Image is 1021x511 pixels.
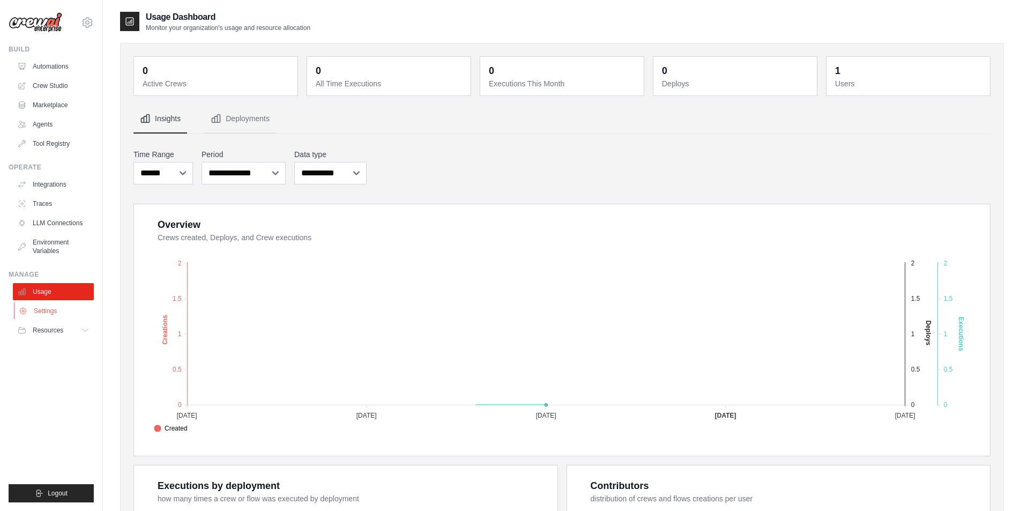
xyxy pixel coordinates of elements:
[13,58,94,75] a: Automations
[911,401,915,409] tspan: 0
[835,78,983,89] dt: Users
[133,105,187,134] button: Insights
[13,97,94,114] a: Marketplace
[944,260,948,267] tspan: 2
[356,412,377,419] tspan: [DATE]
[944,366,953,373] tspan: 0.5
[13,116,94,133] a: Agents
[489,63,494,78] div: 0
[178,260,182,267] tspan: 2
[158,232,977,243] dt: Crews created, Deploys, and Crew executions
[591,478,649,493] div: Contributors
[48,489,68,498] span: Logout
[133,149,193,160] label: Time Range
[13,195,94,212] a: Traces
[944,295,953,302] tspan: 1.5
[154,424,188,433] span: Created
[178,330,182,338] tspan: 1
[294,149,367,160] label: Data type
[173,295,182,302] tspan: 1.5
[9,484,94,502] button: Logout
[146,11,310,24] h2: Usage Dashboard
[133,105,990,134] nav: Tabs
[13,234,94,260] a: Environment Variables
[316,78,464,89] dt: All Time Executions
[178,401,182,409] tspan: 0
[13,77,94,94] a: Crew Studio
[33,326,63,335] span: Resources
[316,63,321,78] div: 0
[662,78,810,89] dt: Deploys
[158,217,200,232] div: Overview
[715,412,736,419] tspan: [DATE]
[13,322,94,339] button: Resources
[146,24,310,32] p: Monitor your organization's usage and resource allocation
[204,105,276,134] button: Deployments
[944,330,948,338] tspan: 1
[536,412,556,419] tspan: [DATE]
[161,315,169,345] text: Creations
[143,78,291,89] dt: Active Crews
[143,63,148,78] div: 0
[9,163,94,172] div: Operate
[158,478,280,493] div: Executions by deployment
[9,12,62,33] img: Logo
[591,493,978,504] dt: distribution of crews and flows creations per user
[911,295,920,302] tspan: 1.5
[835,63,840,78] div: 1
[957,317,965,351] text: Executions
[911,330,915,338] tspan: 1
[13,135,94,152] a: Tool Registry
[13,176,94,193] a: Integrations
[9,45,94,54] div: Build
[13,214,94,232] a: LLM Connections
[944,401,948,409] tspan: 0
[925,320,932,345] text: Deploys
[489,78,637,89] dt: Executions This Month
[911,366,920,373] tspan: 0.5
[158,493,545,504] dt: how many times a crew or flow was executed by deployment
[177,412,197,419] tspan: [DATE]
[13,283,94,300] a: Usage
[911,260,915,267] tspan: 2
[9,270,94,279] div: Manage
[173,366,182,373] tspan: 0.5
[14,302,95,320] a: Settings
[895,412,915,419] tspan: [DATE]
[662,63,667,78] div: 0
[202,149,286,160] label: Period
